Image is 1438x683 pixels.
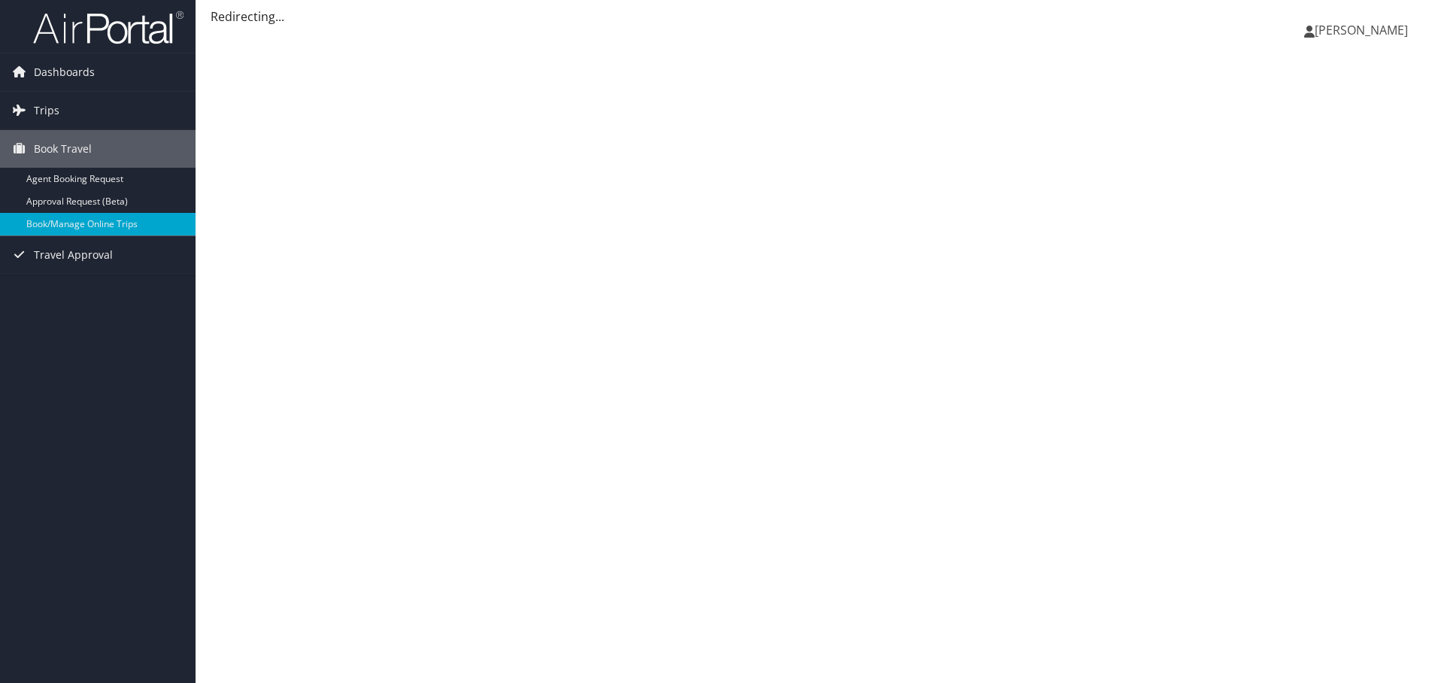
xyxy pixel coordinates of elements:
[34,92,59,129] span: Trips
[34,130,92,168] span: Book Travel
[1304,8,1423,53] a: [PERSON_NAME]
[34,236,113,274] span: Travel Approval
[34,53,95,91] span: Dashboards
[33,10,184,45] img: airportal-logo.png
[1315,22,1408,38] span: [PERSON_NAME]
[211,8,1423,26] div: Redirecting...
